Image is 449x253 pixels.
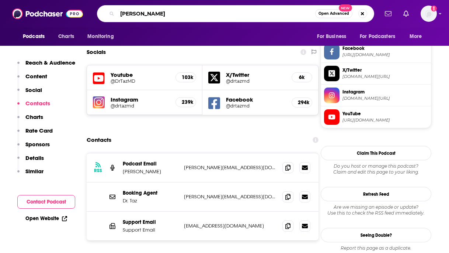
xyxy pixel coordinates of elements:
img: Podchaser - Follow, Share and Rate Podcasts [12,7,83,21]
span: https://www.youtube.com/@DrTazMD [342,117,428,123]
p: Rate Card [25,127,53,134]
button: Charts [17,113,43,127]
span: Instagram [342,89,428,95]
button: Claim This Podcast [321,146,431,160]
button: Contact Podcast [17,195,75,209]
h5: 294k [298,99,306,106]
h5: Facebook [226,96,285,103]
button: Content [17,73,47,86]
button: Contacts [17,100,50,113]
button: Open AdvancedNew [315,9,352,18]
a: Instagram[DOMAIN_NAME][URL] [324,88,428,103]
p: [PERSON_NAME][EMAIL_ADDRESS][DOMAIN_NAME] [184,194,276,200]
p: Support Email [123,227,178,233]
span: instagram.com/drtazmd [342,96,428,101]
button: Similar [17,168,43,181]
span: New [339,4,352,11]
span: Monitoring [87,31,114,42]
span: Do you host or manage this podcast? [321,163,431,169]
button: Refresh Feed [321,187,431,201]
p: Booking Agent [123,190,178,196]
a: YouTube[URL][DOMAIN_NAME] [324,109,428,125]
span: Open Advanced [319,12,349,16]
span: For Podcasters [360,31,395,42]
a: Seeing Double? [321,228,431,242]
span: YouTube [342,110,428,117]
span: More [410,31,422,42]
p: [PERSON_NAME][EMAIL_ADDRESS][DOMAIN_NAME] [184,164,276,171]
img: iconImage [93,96,105,108]
a: @drtazmd [226,103,285,109]
p: Podcast Email [123,161,178,167]
p: Reach & Audience [25,59,75,66]
button: Rate Card [17,127,53,141]
div: Claim and edit this page to your liking. [321,163,431,175]
span: twitter.com/drtazmd [342,74,428,79]
h5: 103k [182,74,190,81]
span: X/Twitter [342,67,428,73]
button: open menu [404,30,431,44]
span: For Business [317,31,346,42]
button: open menu [355,30,406,44]
div: Search podcasts, credits, & more... [97,5,374,22]
h5: Youtube [111,71,170,78]
h2: Socials [87,45,106,59]
p: Sponsors [25,141,50,148]
svg: Add a profile image [431,6,437,11]
p: Charts [25,113,43,120]
h5: X/Twitter [226,71,285,78]
span: Facebook [342,45,428,52]
h5: 6k [298,74,306,81]
a: @DrTazMD [111,78,170,84]
button: open menu [18,30,54,44]
p: Support Email [123,219,178,225]
span: Charts [58,31,74,42]
a: @drtazmd [226,78,285,84]
a: X/Twitter[DOMAIN_NAME][URL] [324,66,428,81]
p: Contacts [25,100,50,107]
a: Open Website [25,215,67,222]
button: Details [17,154,44,168]
h2: Contacts [87,133,111,147]
span: Podcasts [23,31,45,42]
input: Search podcasts, credits, & more... [117,8,315,20]
p: Social [25,86,42,93]
h5: 239k [182,99,190,105]
button: Sponsors [17,141,50,154]
h5: Instagram [111,96,170,103]
h3: RSS [94,168,102,174]
a: Show notifications dropdown [382,7,394,20]
p: Dr. Taz [123,198,178,204]
button: Social [17,86,42,100]
p: Similar [25,168,43,175]
a: Charts [53,30,79,44]
button: Reach & Audience [17,59,75,73]
span: Logged in as autumncomm [421,6,437,22]
a: @drtazmd [111,103,170,109]
button: open menu [312,30,355,44]
p: [PERSON_NAME] [123,168,178,175]
div: Are we missing an episode or update? Use this to check the RSS feed immediately. [321,204,431,216]
p: Details [25,154,44,161]
p: Content [25,73,47,80]
button: open menu [82,30,123,44]
div: Report this page as a duplicate. [321,245,431,251]
a: Show notifications dropdown [400,7,412,20]
span: https://www.facebook.com/drtazmd [342,52,428,58]
img: User Profile [421,6,437,22]
p: [EMAIL_ADDRESS][DOMAIN_NAME] [184,223,276,229]
a: Facebook[URL][DOMAIN_NAME] [324,44,428,59]
button: Show profile menu [421,6,437,22]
